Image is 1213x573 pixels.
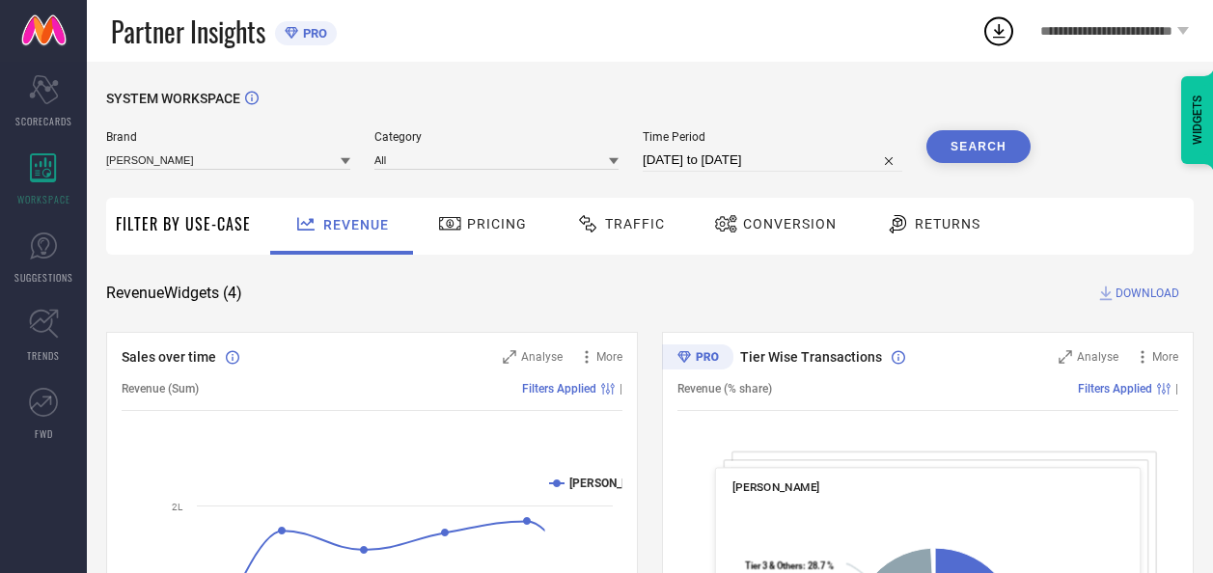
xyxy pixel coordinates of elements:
span: Traffic [605,216,665,232]
span: More [596,350,622,364]
span: SUGGESTIONS [14,270,73,285]
span: DOWNLOAD [1116,284,1179,303]
span: Analyse [1077,350,1118,364]
span: Partner Insights [111,12,265,51]
span: Time Period [643,130,902,144]
tspan: Tier 3 & Others [745,560,803,571]
span: Pricing [467,216,527,232]
span: More [1152,350,1178,364]
span: [PERSON_NAME] [732,480,820,494]
svg: Zoom [503,350,516,364]
span: Conversion [743,216,837,232]
span: Category [374,130,619,144]
span: TRENDS [27,348,60,363]
svg: Zoom [1059,350,1072,364]
text: [PERSON_NAME] [569,477,657,490]
span: Brand [106,130,350,144]
span: Revenue (% share) [677,382,772,396]
span: Filters Applied [522,382,596,396]
span: WORKSPACE [17,192,70,206]
span: FWD [35,426,53,441]
div: Open download list [981,14,1016,48]
div: Premium [662,344,733,373]
span: SYSTEM WORKSPACE [106,91,240,106]
span: SCORECARDS [15,114,72,128]
span: Filter By Use-Case [116,212,251,235]
text: 2L [172,502,183,512]
text: : 28.7 % [745,560,834,571]
span: Analyse [521,350,563,364]
span: Sales over time [122,349,216,365]
span: Filters Applied [1078,382,1152,396]
span: | [1175,382,1178,396]
span: Revenue (Sum) [122,382,199,396]
span: Revenue [323,217,389,232]
span: Returns [915,216,980,232]
span: PRO [298,26,327,41]
span: Revenue Widgets ( 4 ) [106,284,242,303]
span: Tier Wise Transactions [740,349,882,365]
input: Select time period [643,149,902,172]
button: Search [926,130,1031,163]
span: | [620,382,622,396]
